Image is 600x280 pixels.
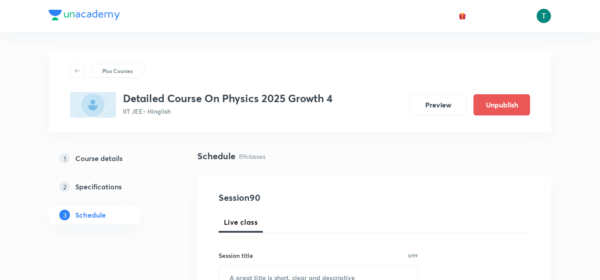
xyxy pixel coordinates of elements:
[123,92,333,105] h3: Detailed Course On Physics 2025 Growth 4
[224,217,258,227] span: Live class
[239,152,265,161] p: 89 classes
[123,107,333,116] p: IIT JEE • Hinglish
[59,153,70,164] p: 1
[197,150,235,163] h4: Schedule
[408,253,418,258] p: 0/99
[59,181,70,192] p: 2
[70,92,116,118] img: C25AA2D9-9D8D-4576-AAE6-CD2FCA59C952_plus.png
[536,8,551,23] img: Tajvendra Singh
[410,94,466,115] button: Preview
[75,210,106,220] h5: Schedule
[219,251,253,260] h6: Session title
[75,181,122,192] h5: Specifications
[49,150,169,167] a: 1Course details
[75,153,123,164] h5: Course details
[49,10,120,23] a: Company Logo
[49,178,169,196] a: 2Specifications
[458,12,466,20] img: avatar
[49,10,120,20] img: Company Logo
[102,67,133,75] p: Plus Courses
[473,94,530,115] button: Unpublish
[219,191,380,204] h4: Session 90
[455,9,469,23] button: avatar
[59,210,70,220] p: 3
